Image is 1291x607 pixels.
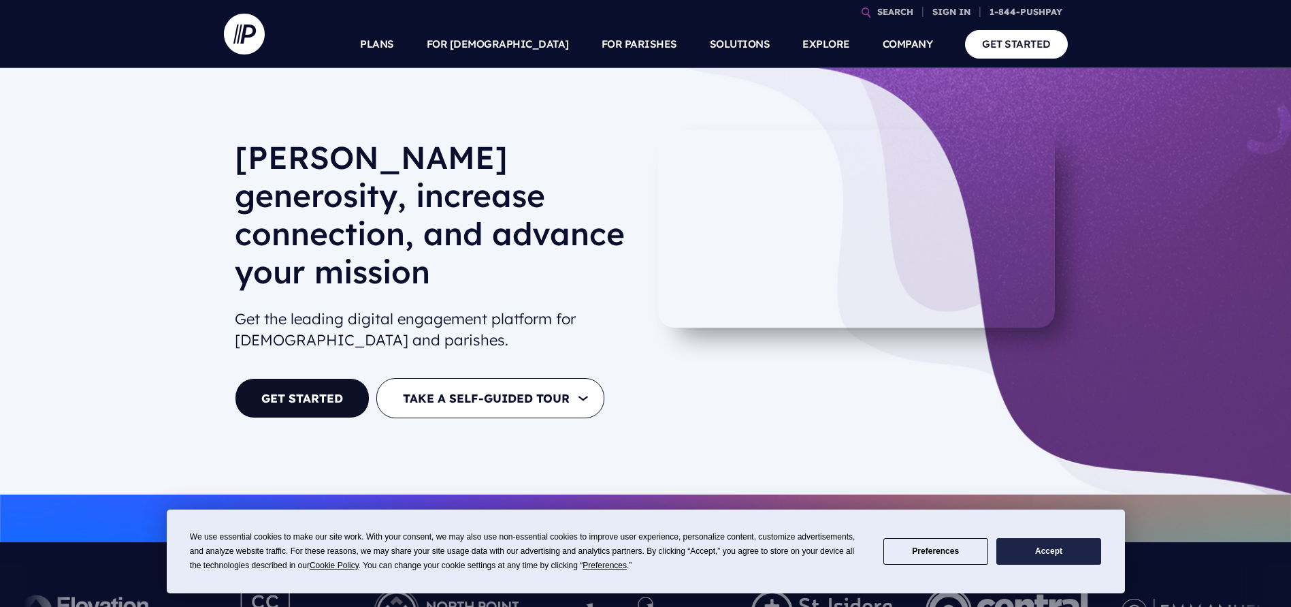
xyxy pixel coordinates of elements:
a: GET STARTED [235,378,370,418]
p: Catch up on our major AI announcements and [235,503,1057,534]
a: SOLUTIONS [710,20,770,68]
h2: Get the leading digital engagement platform for [DEMOGRAPHIC_DATA] and parishes. [235,303,635,356]
span: Preferences [583,561,627,570]
button: Preferences [883,538,988,565]
a: FOR [DEMOGRAPHIC_DATA] [427,20,569,68]
a: EXPLORE [802,20,850,68]
h1: [PERSON_NAME] generosity, increase connection, and advance your mission [235,138,635,302]
button: TAKE A SELF-GUIDED TOUR [376,378,604,418]
div: We use essential cookies to make our site work. With your consent, we may also use non-essential ... [190,530,867,573]
a: GET STARTED [965,30,1068,58]
a: COMPANY [883,20,933,68]
a: FOR PARISHES [602,20,677,68]
a: PLANS [360,20,394,68]
button: Accept [996,538,1101,565]
div: Cookie Consent Prompt [167,510,1125,593]
span: Cookie Policy [310,561,359,570]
